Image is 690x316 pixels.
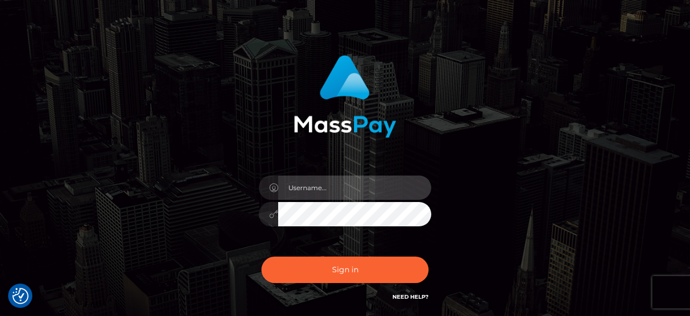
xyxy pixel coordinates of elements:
button: Consent Preferences [12,288,29,304]
a: Need Help? [392,293,429,300]
img: Revisit consent button [12,288,29,304]
img: MassPay Login [294,55,396,138]
input: Username... [278,176,431,200]
button: Sign in [261,257,429,283]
